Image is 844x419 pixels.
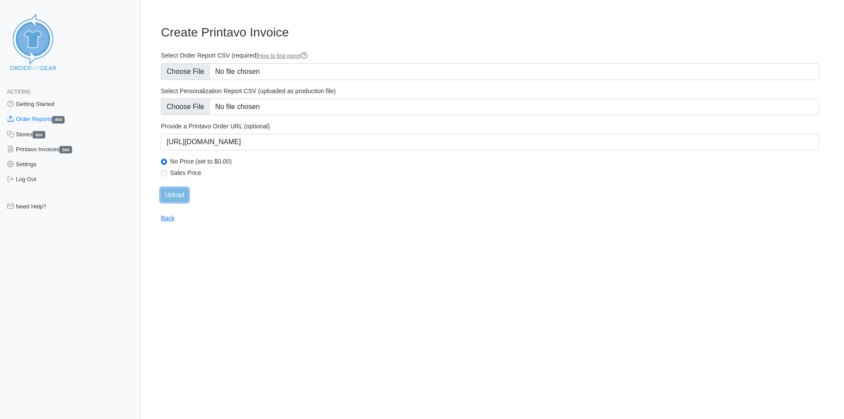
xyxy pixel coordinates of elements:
[33,131,45,138] span: 304
[161,25,819,40] h3: Create Printavo Invoice
[161,51,819,60] label: Select Order Report CSV (required)
[170,157,819,165] label: No Price (set to $0.00)
[161,87,819,95] label: Select Personalization Report CSV (uploaded as production file)
[161,122,819,130] label: Provide a Printavo Order URL (optional)
[161,215,175,222] a: Back
[170,169,819,177] label: Sales Price
[59,146,72,153] span: 384
[258,53,308,59] a: How to find report
[161,134,819,150] input: https://www.printavo.com/invoices/1234567
[7,89,30,95] span: Actions
[161,188,188,202] input: Upload
[52,116,65,124] span: 404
